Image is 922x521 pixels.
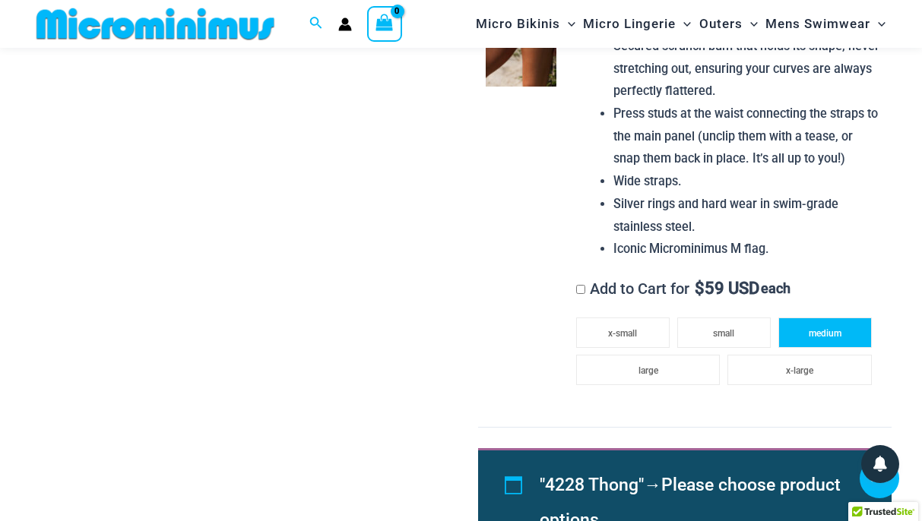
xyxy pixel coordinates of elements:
[309,14,323,33] a: Search icon link
[367,6,402,41] a: View Shopping Cart, empty
[695,5,762,43] a: OutersMenu ToggleMenu Toggle
[761,281,791,296] span: each
[30,7,280,41] img: MM SHOP LOGO FLAT
[576,317,670,348] li: x-small
[713,328,734,339] span: small
[778,317,872,348] li: medium
[638,365,658,376] span: large
[613,238,879,260] li: Iconic Microminimus M flag.
[765,5,870,43] span: Mens Swimwear
[560,5,575,43] span: Menu Toggle
[695,281,759,296] span: 59 USD
[576,285,585,294] input: Add to Cart for$59 USD each
[676,5,691,43] span: Menu Toggle
[613,35,879,103] li: Secured scrunch bum that holds its shape, never stretching out, ensuring your curves are always p...
[743,5,758,43] span: Menu Toggle
[695,279,705,298] span: $
[613,193,879,238] li: Silver rings and hard wear in swim-grade stainless steel.
[613,103,879,170] li: Press studs at the waist connecting the straps to the main panel (unclip them with a tease, or sn...
[677,317,771,348] li: small
[699,5,743,43] span: Outers
[540,475,644,495] span: "4228 Thong"
[576,279,791,298] label: Add to Cart for
[583,5,676,43] span: Micro Lingerie
[472,5,579,43] a: Micro BikinisMenu ToggleMenu Toggle
[579,5,695,43] a: Micro LingerieMenu ToggleMenu Toggle
[809,328,841,339] span: medium
[476,5,560,43] span: Micro Bikinis
[786,365,813,376] span: x-large
[762,5,889,43] a: Mens SwimwearMenu ToggleMenu Toggle
[608,328,637,339] span: x-small
[870,5,886,43] span: Menu Toggle
[727,355,871,385] li: x-large
[470,2,892,46] nav: Site Navigation
[338,17,352,31] a: Account icon link
[576,355,720,385] li: large
[613,170,879,193] li: Wide straps.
